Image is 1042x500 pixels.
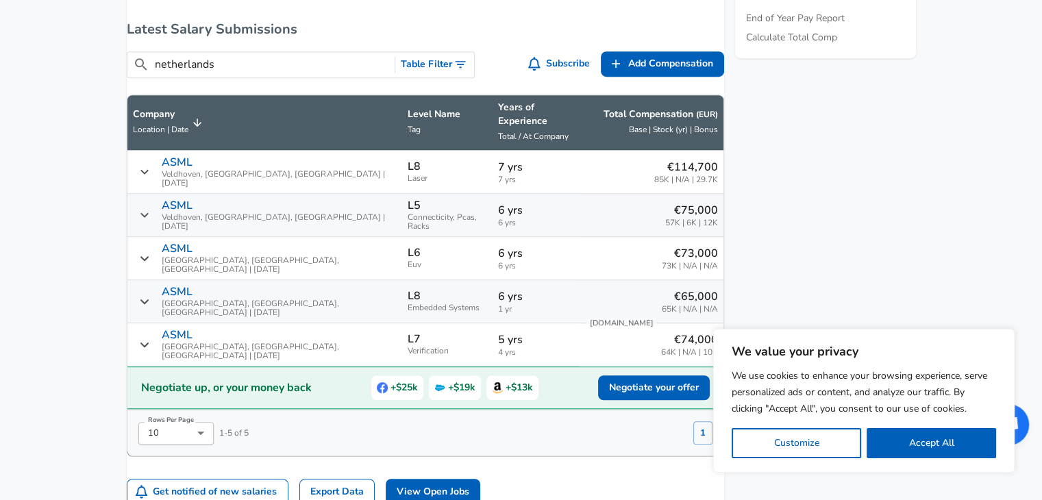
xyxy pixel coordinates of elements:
[713,329,1015,473] div: We value your privacy
[408,347,487,355] span: Verification
[525,51,595,77] button: Subscribe
[162,213,397,231] span: Veldhoven, [GEOGRAPHIC_DATA], [GEOGRAPHIC_DATA] | [DATE]
[601,51,724,77] a: Add Compensation
[498,332,575,348] p: 5 yrs
[162,170,397,188] span: Veldhoven, [GEOGRAPHIC_DATA], [GEOGRAPHIC_DATA] | [DATE]
[746,12,845,25] a: End of Year Pay Report
[408,303,487,312] span: Embedded Systems
[133,124,188,135] span: Location | Date
[148,416,194,424] label: Rows Per Page
[127,410,249,445] div: 1 - 5 of 5
[585,108,717,138] span: Total Compensation (EUR) Base | Stock (yr) | Bonus
[408,333,421,345] p: L7
[162,342,397,360] span: [GEOGRAPHIC_DATA], [GEOGRAPHIC_DATA], [GEOGRAPHIC_DATA] | [DATE]
[162,256,397,274] span: [GEOGRAPHIC_DATA], [GEOGRAPHIC_DATA], [GEOGRAPHIC_DATA] | [DATE]
[162,329,193,341] p: ASML
[133,108,188,121] p: Company
[162,286,193,298] p: ASML
[746,31,837,45] a: Calculate Total Comp
[408,290,421,302] p: L8
[486,375,538,400] span: +$13k
[498,218,575,227] span: 6 yrs
[162,242,193,255] p: ASML
[498,288,575,305] p: 6 yrs
[429,375,481,400] span: +$19k
[662,288,718,305] p: €65,000
[654,159,718,175] p: €114,700
[661,348,718,357] span: 64K | N/A | 10K
[408,199,421,212] p: L5
[141,379,312,396] h2: Negotiate up, or your money back
[498,262,575,271] span: 6 yrs
[408,247,421,259] p: L6
[604,108,718,121] p: Total Compensation
[665,202,718,218] p: €75,000
[732,343,996,360] p: We value your privacy
[665,218,718,227] span: 57K | 6K | 12K
[162,299,397,317] span: [GEOGRAPHIC_DATA], [GEOGRAPHIC_DATA], [GEOGRAPHIC_DATA] | [DATE]
[395,52,474,77] button: Toggle Search Filters
[867,428,996,458] button: Accept All
[498,131,569,142] span: Total / At Company
[609,379,699,397] span: Negotiate your offer
[408,260,487,269] span: Euv
[408,213,487,231] span: Connecticity, Pcas, Racks
[377,382,388,393] img: Facebook
[498,175,575,184] span: 7 yrs
[408,124,421,135] span: Tag
[162,156,193,168] p: ASML
[434,382,445,393] img: Salesforce
[138,422,214,445] div: 10
[662,262,718,271] span: 73K | N/A | N/A
[498,202,575,218] p: 6 yrs
[133,108,206,138] span: CompanyLocation | Date
[662,305,718,314] span: 65K | N/A | N/A
[498,348,575,357] span: 4 yrs
[732,368,996,417] p: We use cookies to enhance your browsing experience, serve personalized ads or content, and analyz...
[162,199,193,212] p: ASML
[693,421,712,445] button: 1
[696,109,718,121] button: (EUR)
[127,18,724,40] h6: Latest Salary Submissions
[654,175,718,184] span: 85K | N/A | 29.7K
[408,160,421,173] p: L8
[661,332,718,348] p: €74,000
[492,382,503,393] img: Amazon
[498,159,575,175] p: 7 yrs
[498,101,575,128] p: Years of Experience
[732,428,861,458] button: Customize
[155,56,390,73] input: Search City, Tag, Etc
[598,375,710,401] button: Negotiate your offer
[127,95,724,458] table: Salary Submissions
[127,366,723,410] a: Negotiate up, or your money backFacebook+$25kSalesforce+$19kAmazon+$13kNegotiate your offer
[371,375,423,400] span: +$25k
[498,245,575,262] p: 6 yrs
[498,305,575,314] span: 1 yr
[628,55,713,73] span: Add Compensation
[408,174,487,183] span: Laser
[662,245,718,262] p: €73,000
[629,124,718,135] span: Base | Stock (yr) | Bonus
[408,108,487,121] p: Level Name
